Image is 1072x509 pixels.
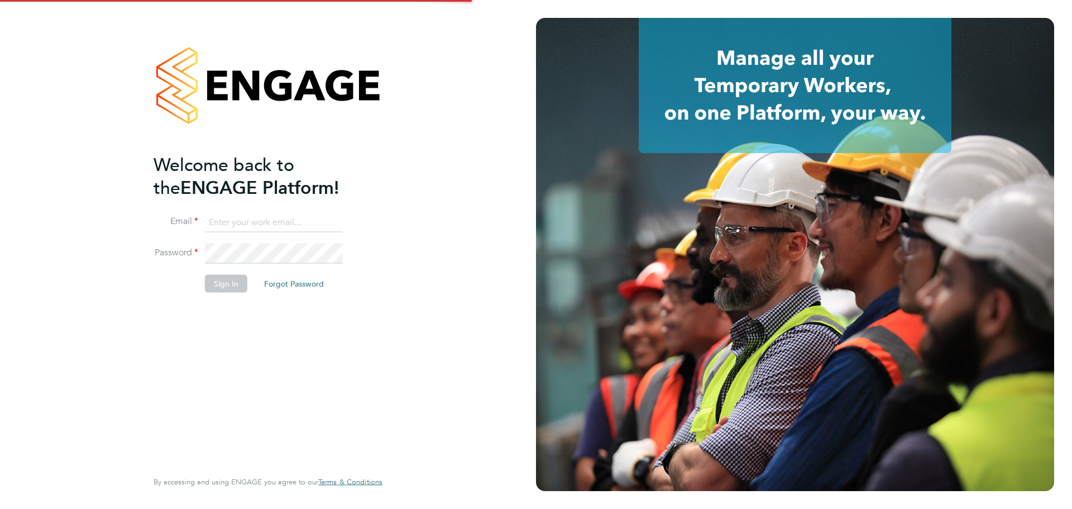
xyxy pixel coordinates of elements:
button: Forgot Password [255,275,333,293]
label: Password [154,247,198,259]
input: Enter your work email... [205,212,343,232]
span: By accessing and using ENGAGE you agree to our [154,477,382,487]
span: Terms & Conditions [318,477,382,487]
button: Sign In [205,275,247,293]
span: Welcome back to the [154,154,294,198]
a: Terms & Conditions [318,478,382,487]
label: Email [154,216,198,227]
h2: ENGAGE Platform! [154,153,371,199]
